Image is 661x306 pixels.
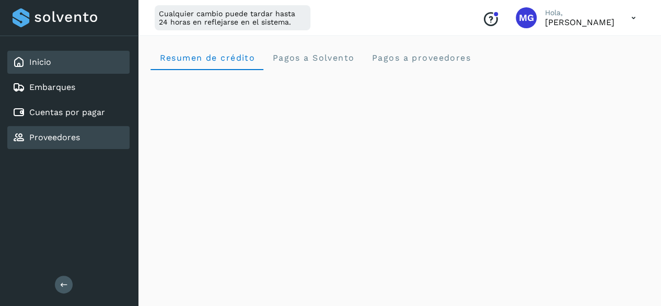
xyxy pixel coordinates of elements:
[7,76,130,99] div: Embarques
[272,53,354,63] span: Pagos a Solvento
[7,51,130,74] div: Inicio
[29,107,105,117] a: Cuentas por pagar
[29,82,75,92] a: Embarques
[29,132,80,142] a: Proveedores
[7,126,130,149] div: Proveedores
[545,17,614,27] p: MANUEL GERARDO VELA
[371,53,471,63] span: Pagos a proveedores
[545,8,614,17] p: Hola,
[155,5,310,30] div: Cualquier cambio puede tardar hasta 24 horas en reflejarse en el sistema.
[159,53,255,63] span: Resumen de crédito
[7,101,130,124] div: Cuentas por pagar
[29,57,51,67] a: Inicio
